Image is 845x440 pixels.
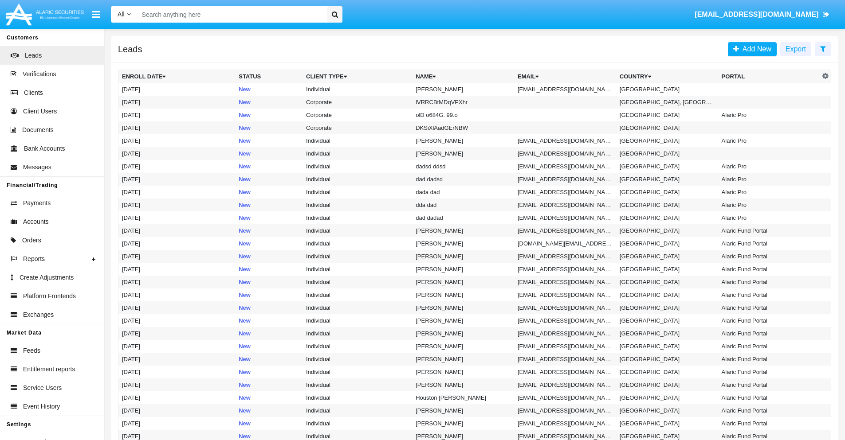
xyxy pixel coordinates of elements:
[695,11,818,18] span: [EMAIL_ADDRESS][DOMAIN_NAME]
[111,10,138,19] a: All
[412,314,514,327] td: [PERSON_NAME]
[23,70,56,79] span: Verifications
[412,288,514,301] td: [PERSON_NAME]
[118,70,236,83] th: Enroll Date
[235,199,303,211] td: New
[616,263,718,276] td: [GEOGRAPHIC_DATA]
[412,327,514,340] td: [PERSON_NAME]
[118,186,236,199] td: [DATE]
[514,378,616,391] td: [EMAIL_ADDRESS][DOMAIN_NAME]
[118,417,236,430] td: [DATE]
[718,199,820,211] td: Alaric Pro
[514,288,616,301] td: [EMAIL_ADDRESS][DOMAIN_NAME]
[514,160,616,173] td: [EMAIL_ADDRESS][DOMAIN_NAME]
[786,45,806,53] span: Export
[412,211,514,224] td: dad dadad
[303,327,412,340] td: Individual
[23,310,54,319] span: Exchanges
[118,46,142,53] h5: Leads
[118,237,236,250] td: [DATE]
[718,417,820,430] td: Alaric Fund Portal
[23,383,62,393] span: Service Users
[23,402,60,411] span: Event History
[718,211,820,224] td: Alaric Pro
[412,147,514,160] td: [PERSON_NAME]
[412,301,514,314] td: [PERSON_NAME]
[24,88,43,97] span: Clients
[118,160,236,173] td: [DATE]
[412,391,514,404] td: Houston [PERSON_NAME]
[235,263,303,276] td: New
[616,314,718,327] td: [GEOGRAPHIC_DATA]
[412,70,514,83] th: Name
[412,83,514,96] td: [PERSON_NAME]
[235,404,303,417] td: New
[616,276,718,288] td: [GEOGRAPHIC_DATA]
[616,70,718,83] th: Country
[412,353,514,366] td: [PERSON_NAME]
[303,134,412,147] td: Individual
[616,391,718,404] td: [GEOGRAPHIC_DATA]
[235,391,303,404] td: New
[412,224,514,237] td: [PERSON_NAME]
[514,173,616,186] td: [EMAIL_ADDRESS][DOMAIN_NAME]
[118,250,236,263] td: [DATE]
[718,391,820,404] td: Alaric Fund Portal
[23,365,75,374] span: Entitlement reports
[616,96,718,109] td: [GEOGRAPHIC_DATA], [GEOGRAPHIC_DATA] of
[118,224,236,237] td: [DATE]
[514,417,616,430] td: [EMAIL_ADDRESS][DOMAIN_NAME]
[303,224,412,237] td: Individual
[235,276,303,288] td: New
[514,391,616,404] td: [EMAIL_ADDRESS][DOMAIN_NAME]
[235,211,303,224] td: New
[235,237,303,250] td: New
[718,288,820,301] td: Alaric Fund Portal
[235,417,303,430] td: New
[118,391,236,404] td: [DATE]
[235,160,303,173] td: New
[616,199,718,211] td: [GEOGRAPHIC_DATA]
[514,314,616,327] td: [EMAIL_ADDRESS][DOMAIN_NAME]
[118,288,236,301] td: [DATE]
[235,121,303,134] td: New
[616,147,718,160] td: [GEOGRAPHIC_DATA]
[412,340,514,353] td: [PERSON_NAME]
[303,263,412,276] td: Individual
[303,366,412,378] td: Individual
[412,134,514,147] td: [PERSON_NAME]
[616,340,718,353] td: [GEOGRAPHIC_DATA]
[235,378,303,391] td: New
[235,250,303,263] td: New
[235,288,303,301] td: New
[235,134,303,147] td: New
[303,250,412,263] td: Individual
[412,199,514,211] td: dda dad
[118,314,236,327] td: [DATE]
[118,340,236,353] td: [DATE]
[514,186,616,199] td: [EMAIL_ADDRESS][DOMAIN_NAME]
[718,70,820,83] th: Portal
[616,134,718,147] td: [GEOGRAPHIC_DATA]
[514,327,616,340] td: [EMAIL_ADDRESS][DOMAIN_NAME]
[235,224,303,237] td: New
[23,254,45,264] span: Reports
[514,366,616,378] td: [EMAIL_ADDRESS][DOMAIN_NAME]
[303,199,412,211] td: Individual
[235,173,303,186] td: New
[616,288,718,301] td: [GEOGRAPHIC_DATA]
[514,263,616,276] td: [EMAIL_ADDRESS][DOMAIN_NAME]
[616,173,718,186] td: [GEOGRAPHIC_DATA]
[718,224,820,237] td: Alaric Fund Portal
[412,109,514,121] td: olD o684G. 99.o
[303,173,412,186] td: Individual
[412,276,514,288] td: [PERSON_NAME]
[118,366,236,378] td: [DATE]
[514,70,616,83] th: Email
[118,121,236,134] td: [DATE]
[22,236,41,245] span: Orders
[303,96,412,109] td: Corporate
[412,160,514,173] td: dadsd ddsd
[514,276,616,288] td: [EMAIL_ADDRESS][DOMAIN_NAME]
[138,6,324,23] input: Search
